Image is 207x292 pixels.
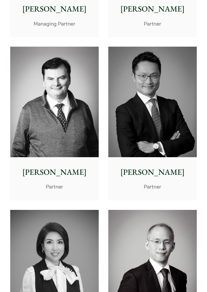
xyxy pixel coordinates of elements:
p: Partner [113,20,192,27]
p: [PERSON_NAME] [15,166,94,178]
a: [PERSON_NAME] Partner [10,47,99,200]
p: Managing Partner [15,20,94,27]
p: [PERSON_NAME] [113,3,192,15]
p: [PERSON_NAME] [113,166,192,178]
p: Partner [113,183,192,190]
p: [PERSON_NAME] [15,3,94,15]
a: [PERSON_NAME] Partner [108,47,197,200]
p: Partner [15,183,94,190]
